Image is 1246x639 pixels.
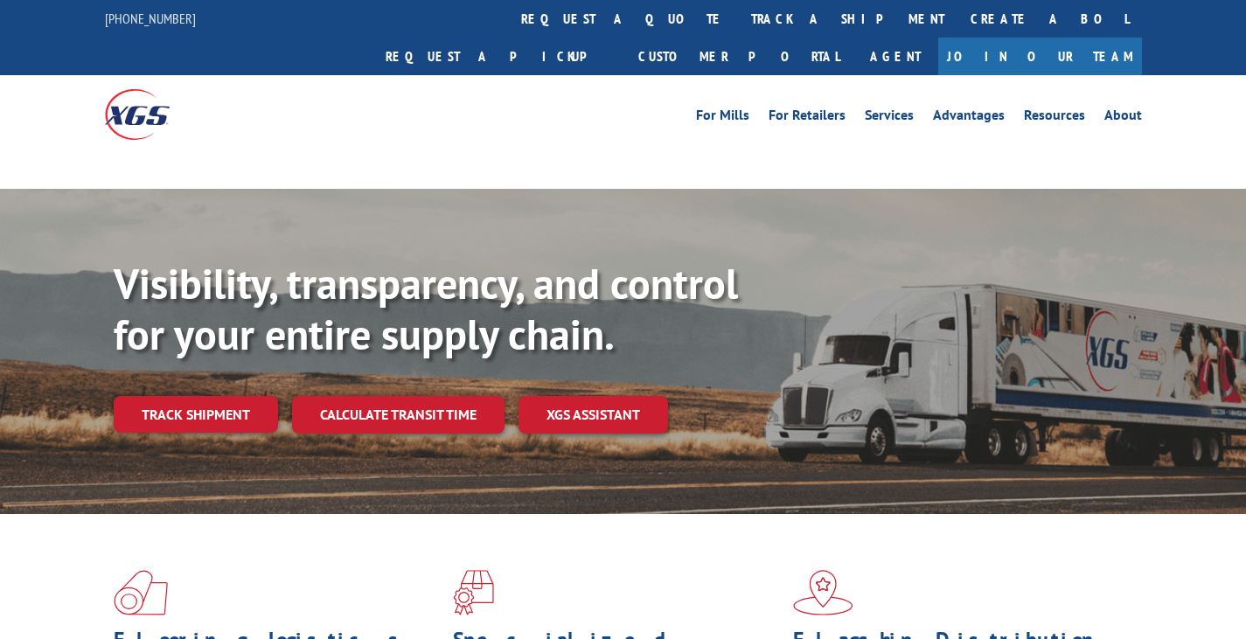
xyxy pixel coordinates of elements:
a: Advantages [933,108,1005,128]
a: Customer Portal [625,38,853,75]
a: Resources [1024,108,1085,128]
a: For Retailers [769,108,846,128]
a: [PHONE_NUMBER] [105,10,196,27]
a: About [1104,108,1142,128]
img: xgs-icon-focused-on-flooring-red [453,570,494,615]
a: For Mills [696,108,749,128]
a: XGS ASSISTANT [519,396,668,434]
img: xgs-icon-total-supply-chain-intelligence-red [114,570,168,615]
a: Request a pickup [372,38,625,75]
b: Visibility, transparency, and control for your entire supply chain. [114,256,738,361]
a: Calculate transit time [292,396,505,434]
a: Track shipment [114,396,278,433]
a: Join Our Team [938,38,1142,75]
img: xgs-icon-flagship-distribution-model-red [793,570,853,615]
a: Services [865,108,914,128]
a: Agent [853,38,938,75]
